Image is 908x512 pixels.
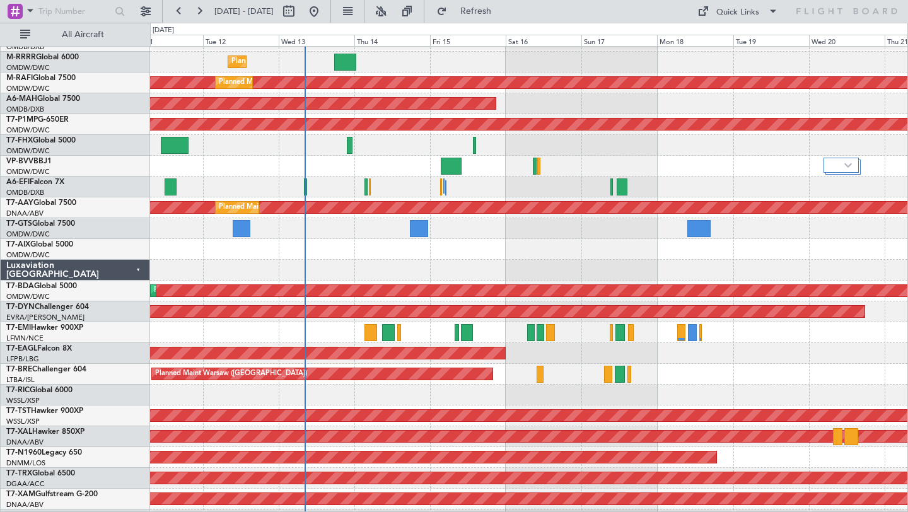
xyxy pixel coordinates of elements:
[6,387,30,394] span: T7-RIC
[6,125,50,135] a: OMDW/DWC
[6,42,44,52] a: OMDB/DXB
[6,116,38,124] span: T7-P1MP
[716,6,759,19] div: Quick Links
[733,35,809,46] div: Tue 19
[6,417,40,426] a: WSSL/XSP
[6,470,32,477] span: T7-TRX
[6,354,39,364] a: LFPB/LBG
[6,303,89,311] a: T7-DYNChallenger 604
[6,479,45,489] a: DGAA/ACC
[6,407,83,415] a: T7-TSTHawker 900XP
[6,241,30,248] span: T7-AIX
[219,198,343,217] div: Planned Maint Dubai (Al Maktoum Intl)
[657,35,733,46] div: Mon 18
[354,35,430,46] div: Thu 14
[6,137,33,144] span: T7-FHX
[6,199,33,207] span: T7-AAY
[430,35,506,46] div: Fri 15
[6,188,44,197] a: OMDB/DXB
[219,73,343,92] div: Planned Maint Dubai (Al Maktoum Intl)
[6,95,37,103] span: A6-MAH
[6,387,73,394] a: T7-RICGlobal 6000
[6,178,30,186] span: A6-EFI
[6,292,50,301] a: OMDW/DWC
[431,1,506,21] button: Refresh
[6,137,76,144] a: T7-FHXGlobal 5000
[691,1,784,21] button: Quick Links
[6,324,31,332] span: T7-EMI
[6,428,32,436] span: T7-XAL
[6,458,45,468] a: DNMM/LOS
[6,396,40,405] a: WSSL/XSP
[6,375,35,385] a: LTBA/ISL
[6,491,35,498] span: T7-XAM
[6,407,31,415] span: T7-TST
[154,281,278,300] div: Planned Maint Dubai (Al Maktoum Intl)
[153,25,174,36] div: [DATE]
[6,178,64,186] a: A6-EFIFalcon 7X
[6,230,50,239] a: OMDW/DWC
[6,116,69,124] a: T7-P1MPG-650ER
[127,35,202,46] div: Mon 11
[6,54,36,61] span: M-RRRR
[6,209,44,218] a: DNAA/ABV
[506,35,581,46] div: Sat 16
[6,241,73,248] a: T7-AIXGlobal 5000
[6,220,75,228] a: T7-GTSGlobal 7500
[6,146,50,156] a: OMDW/DWC
[6,54,79,61] a: M-RRRRGlobal 6000
[6,158,33,165] span: VP-BVV
[6,438,44,447] a: DNAA/ABV
[6,95,80,103] a: A6-MAHGlobal 7500
[6,345,72,352] a: T7-EAGLFalcon 8X
[6,74,33,82] span: M-RAFI
[6,282,77,290] a: T7-BDAGlobal 5000
[6,105,44,114] a: OMDB/DXB
[6,366,32,373] span: T7-BRE
[6,282,34,290] span: T7-BDA
[6,313,84,322] a: EVRA/[PERSON_NAME]
[6,324,83,332] a: T7-EMIHawker 900XP
[6,250,50,260] a: OMDW/DWC
[6,74,76,82] a: M-RAFIGlobal 7500
[6,220,32,228] span: T7-GTS
[581,35,657,46] div: Sun 17
[6,428,84,436] a: T7-XALHawker 850XP
[6,167,50,177] a: OMDW/DWC
[6,199,76,207] a: T7-AAYGlobal 7500
[6,449,82,457] a: T7-N1960Legacy 650
[6,303,35,311] span: T7-DYN
[33,30,133,39] span: All Aircraft
[6,449,42,457] span: T7-N1960
[450,7,503,16] span: Refresh
[6,500,44,509] a: DNAA/ABV
[203,35,279,46] div: Tue 12
[231,52,310,71] div: Planned Maint Southend
[844,163,852,168] img: arrow-gray.svg
[6,345,37,352] span: T7-EAGL
[6,63,50,73] a: OMDW/DWC
[214,6,274,17] span: [DATE] - [DATE]
[6,334,44,343] a: LFMN/NCE
[6,158,52,165] a: VP-BVVBBJ1
[14,25,137,45] button: All Aircraft
[155,364,307,383] div: Planned Maint Warsaw ([GEOGRAPHIC_DATA])
[809,35,885,46] div: Wed 20
[279,35,354,46] div: Wed 13
[38,2,111,21] input: Trip Number
[6,491,98,498] a: T7-XAMGulfstream G-200
[6,366,86,373] a: T7-BREChallenger 604
[6,470,75,477] a: T7-TRXGlobal 6500
[6,84,50,93] a: OMDW/DWC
